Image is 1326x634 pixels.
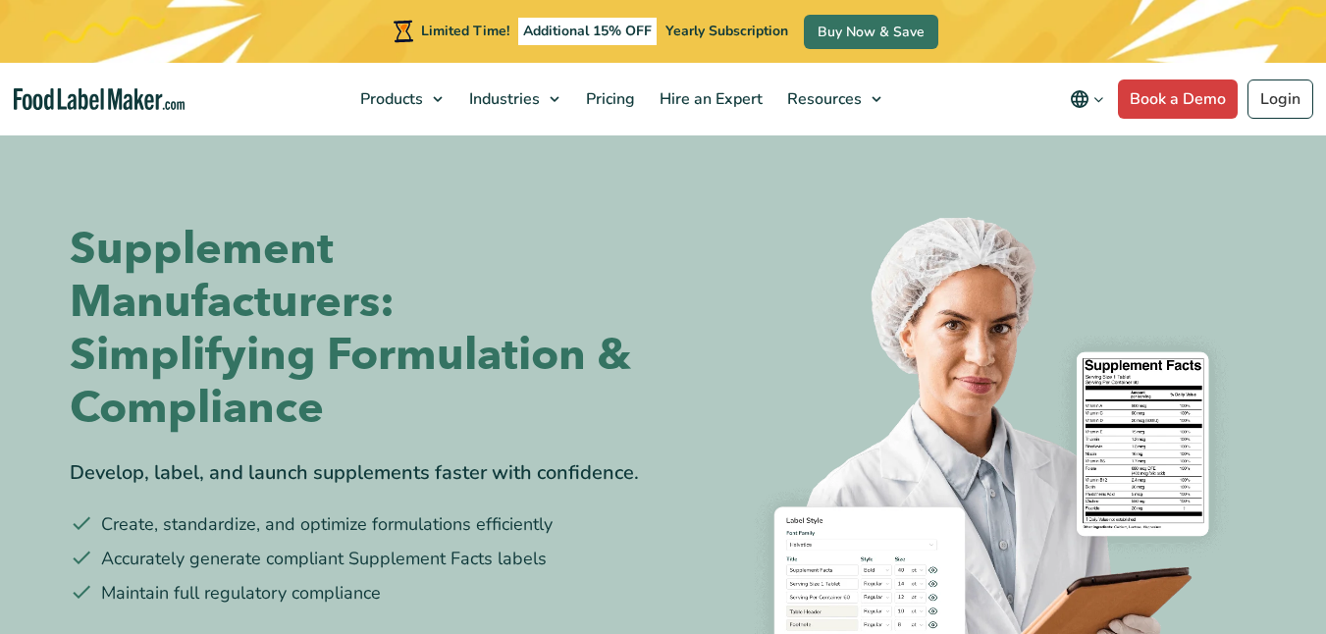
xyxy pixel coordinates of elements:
a: Buy Now & Save [804,15,938,49]
div: Develop, label, and launch supplements faster with confidence. [70,458,649,488]
span: Limited Time! [421,22,509,40]
button: Change language [1056,79,1118,119]
a: Food Label Maker homepage [14,88,186,111]
a: Hire an Expert [648,63,770,135]
span: Yearly Subscription [665,22,788,40]
span: Resources [781,88,864,110]
span: Pricing [580,88,637,110]
a: Book a Demo [1118,79,1238,119]
h1: Supplement Manufacturers: Simplifying Formulation & Compliance [70,223,649,435]
li: Accurately generate compliant Supplement Facts labels [70,546,649,572]
a: Industries [457,63,569,135]
a: Products [348,63,452,135]
a: Pricing [574,63,643,135]
li: Create, standardize, and optimize formulations efficiently [70,511,649,538]
span: Industries [463,88,542,110]
li: Maintain full regulatory compliance [70,580,649,607]
span: Additional 15% OFF [518,18,657,45]
a: Resources [775,63,891,135]
span: Products [354,88,425,110]
span: Hire an Expert [654,88,765,110]
a: Login [1247,79,1313,119]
